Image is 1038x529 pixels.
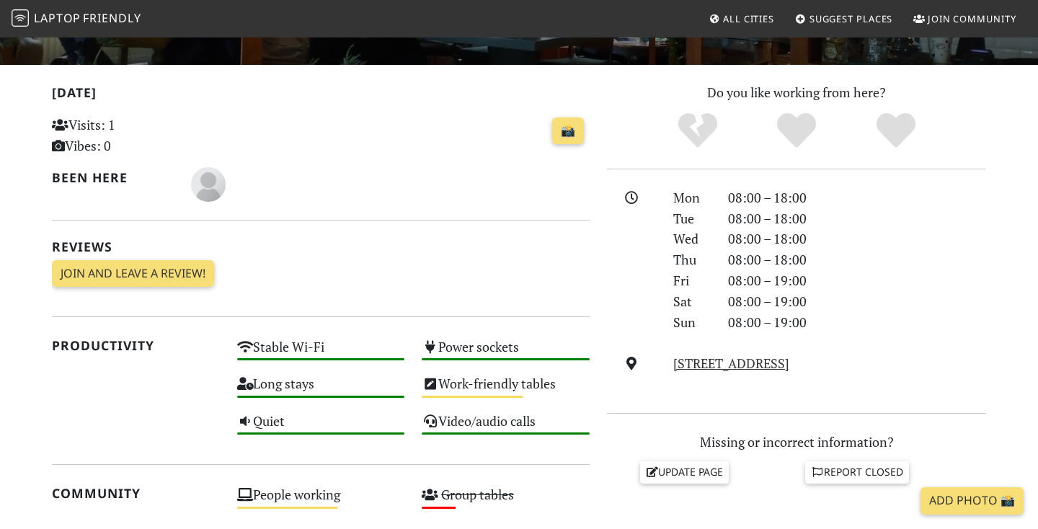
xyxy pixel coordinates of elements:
s: Group tables [441,486,514,503]
span: All Cities [723,12,774,25]
a: Report closed [805,461,909,483]
div: 08:00 – 19:00 [719,270,995,291]
div: Stable Wi-Fi [229,335,414,372]
img: blank-535327c66bd565773addf3077783bbfce4b00ec00e9fd257753287c682c7fa38.png [191,167,226,202]
a: Join Community [908,6,1022,32]
div: 08:00 – 18:00 [719,187,995,208]
div: Work-friendly tables [413,372,598,409]
div: Sun [665,312,719,333]
h1: Broers [52,14,238,41]
div: Tue [665,208,719,229]
p: Visits: 1 Vibes: 0 [52,115,220,156]
a: Update page [640,461,729,483]
div: Power sockets [413,335,598,372]
div: People working [229,483,414,520]
div: Yes [747,111,846,151]
div: Thu [665,249,719,270]
div: Sat [665,291,719,312]
div: Long stays [229,372,414,409]
div: 08:00 – 18:00 [719,249,995,270]
span: Floor [191,174,226,192]
a: [STREET_ADDRESS] [673,355,789,372]
div: Definitely! [846,111,946,151]
h2: Reviews [52,239,590,254]
span: Join Community [928,12,1016,25]
p: Missing or incorrect information? [607,432,986,453]
a: Suggest Places [789,6,899,32]
div: 08:00 – 19:00 [719,291,995,312]
a: 📸 [552,117,584,145]
a: All Cities [703,6,780,32]
div: 08:00 – 19:00 [719,312,995,333]
div: Video/audio calls [413,409,598,446]
div: Wed [665,228,719,249]
a: Join and leave a review! [52,260,214,288]
span: Laptop [34,10,81,26]
img: LaptopFriendly [12,9,29,27]
p: Do you like working from here? [607,82,986,103]
span: Friendly [83,10,141,26]
div: Fri [665,270,719,291]
div: 08:00 – 18:00 [719,228,995,249]
div: 08:00 – 18:00 [719,208,995,229]
span: Suggest Places [809,12,893,25]
div: No [648,111,748,151]
div: Quiet [229,409,414,446]
a: LaptopFriendly LaptopFriendly [12,6,141,32]
div: Mon [665,187,719,208]
h2: Been here [52,170,174,185]
h2: Community [52,486,220,501]
h2: [DATE] [52,85,590,106]
h2: Productivity [52,338,220,353]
